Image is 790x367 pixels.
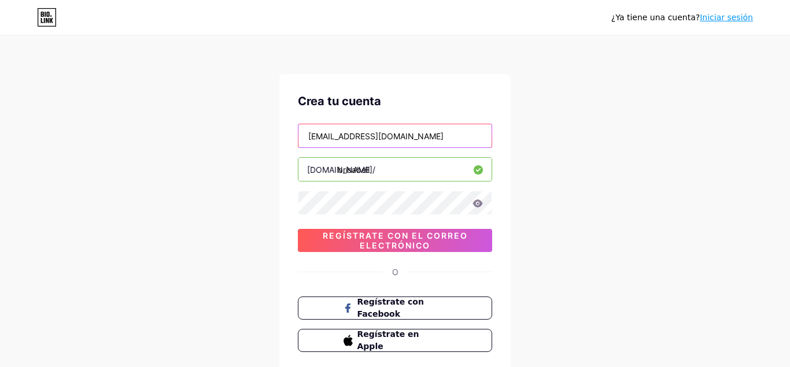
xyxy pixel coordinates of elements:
input: Correo electrónico [298,124,492,147]
a: Iniciar sesión [700,13,753,22]
input: Nombre de usuario [298,158,492,181]
div: Crea tu cuenta [298,92,492,110]
button: Regístrate en Apple [298,329,492,352]
button: Regístrate con Facebook [298,296,492,320]
span: Regístrate con Facebook [357,296,447,320]
span: Regístrate con el correo electrónico [298,231,492,250]
div: O [392,266,398,278]
div: ¿Ya tiene una cuenta? [611,12,753,24]
span: Regístrate en Apple [357,328,447,353]
div: [DOMAIN_NAME]/ [307,164,375,176]
button: Regístrate con el correo electrónico [298,229,492,252]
